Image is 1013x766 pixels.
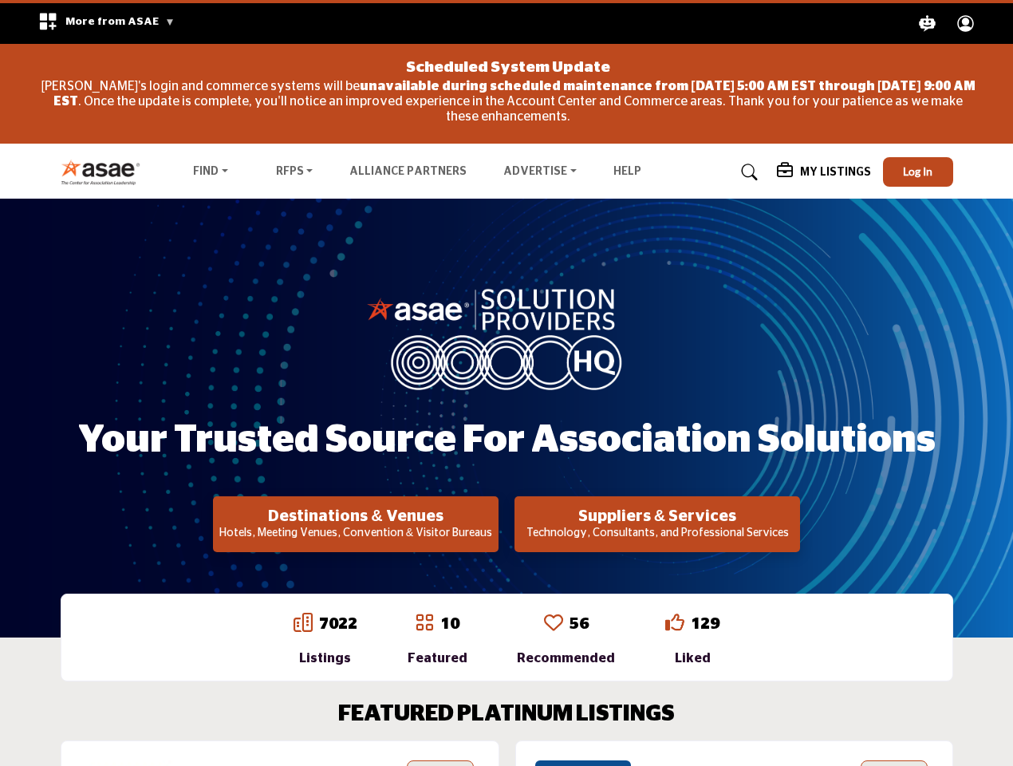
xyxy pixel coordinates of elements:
[213,496,499,552] button: Destinations & Venues Hotels, Meeting Venues, Convention & Visitor Bureaus
[294,649,357,668] div: Listings
[665,649,719,668] div: Liked
[265,161,325,184] a: RFPs
[691,616,719,632] a: 129
[514,496,800,552] button: Suppliers & Services Technology, Consultants, and Professional Services
[777,163,871,182] div: My Listings
[61,159,149,185] img: Site Logo
[883,157,953,187] button: Log In
[349,166,467,177] a: Alliance Partners
[78,416,936,465] h1: Your Trusted Source for Association Solutions
[41,79,976,125] p: [PERSON_NAME]'s login and commerce systems will be . Once the update is complete, you'll notice a...
[544,613,563,635] a: Go to Recommended
[570,616,589,632] a: 56
[517,649,615,668] div: Recommended
[319,616,357,632] a: 7022
[440,616,459,632] a: 10
[415,613,434,635] a: Go to Featured
[218,526,494,542] p: Hotels, Meeting Venues, Convention & Visitor Bureaus
[53,80,975,108] strong: unavailable during scheduled maintenance from [DATE] 5:00 AM EST through [DATE] 9:00 AM EST
[338,701,675,728] h2: FEATURED PLATINUM LISTINGS
[367,285,646,390] img: image
[218,507,494,526] h2: Destinations & Venues
[519,526,795,542] p: Technology, Consultants, and Professional Services
[65,16,175,27] span: More from ASAE
[182,161,239,184] a: Find
[726,160,768,185] a: Search
[41,52,976,79] div: Scheduled System Update
[903,164,932,178] span: Log In
[408,649,467,668] div: Featured
[800,165,871,180] h5: My Listings
[28,3,185,44] div: More from ASAE
[665,613,684,632] i: Go to Liked
[492,161,588,184] a: Advertise
[613,166,641,177] a: Help
[519,507,795,526] h2: Suppliers & Services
